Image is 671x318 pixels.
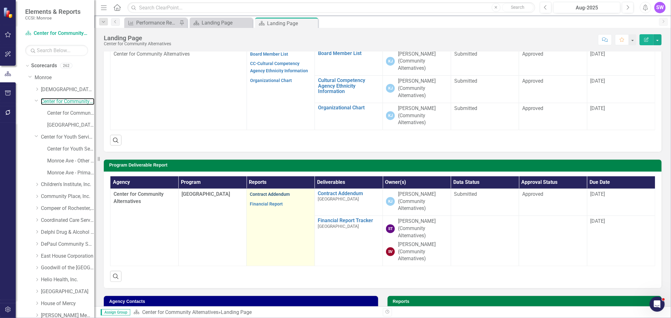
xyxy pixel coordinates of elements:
a: Financial Report [250,201,283,206]
td: Double-Click to Edit [587,76,655,103]
button: Aug-2025 [553,2,620,13]
td: Double-Click to Edit Right Click for Context Menu [315,216,383,266]
div: Aug-2025 [556,4,618,12]
a: Monroe Ave - Other CD Prevention [47,157,94,165]
a: Helio Health, Inc. [41,276,94,283]
input: Search Below... [25,45,88,56]
a: [GEOGRAPHIC_DATA] [47,122,94,129]
span: Assign Group [101,309,130,315]
span: Search [511,5,524,10]
div: ST [386,224,395,233]
a: Center for Youth Services, Inc. (MCOMH Internal) [47,145,94,153]
span: Approved [522,105,543,111]
td: Double-Click to Edit [587,189,655,216]
div: Landing Page [267,19,316,27]
p: Center for Community Alternatives [114,51,243,58]
span: [DATE] [590,105,605,111]
td: Double-Click to Edit Right Click for Context Menu [315,76,383,103]
td: Double-Click to Edit [587,216,655,266]
td: Double-Click to Edit [519,189,587,216]
div: [PERSON_NAME] (Community Alternatives) [398,51,447,72]
a: Performance Report [126,19,178,27]
div: [PERSON_NAME] (Community Alternatives) [398,218,448,239]
span: Approved [522,51,543,57]
a: Goodwill of the [GEOGRAPHIC_DATA] [41,264,94,271]
span: Approved [522,191,543,197]
td: Double-Click to Edit [451,76,519,103]
td: Double-Click to Edit Right Click for Context Menu [315,189,383,216]
a: East House Corporation [41,253,94,260]
img: ClearPoint Strategy [3,7,14,18]
div: Center for Community Alternatives [104,41,171,46]
div: » [133,309,378,316]
a: Center for Community Alternatives [25,30,88,37]
a: Center for Community Alternatives (MCOMH Internal) [47,110,94,117]
span: [GEOGRAPHIC_DATA] [318,224,359,229]
a: Organizational Chart [318,105,379,111]
span: Submitted [454,51,477,57]
span: [GEOGRAPHIC_DATA] [182,191,230,197]
span: [DATE] [590,51,605,57]
span: Submitted [454,105,477,111]
a: CC-Cultural Competency Agency Ethnicity Information [250,61,308,73]
div: Landing Page [202,19,251,27]
td: Double-Click to Edit [110,189,179,266]
a: Center for Community Alternatives [142,309,218,315]
a: Contract Addendum [318,191,380,196]
td: Double-Click to Edit [587,103,655,130]
td: Double-Click to Edit [383,76,451,103]
div: [PERSON_NAME] (Community Alternatives) [398,191,448,212]
span: Submitted [454,78,477,84]
a: Compeer of Rochester, Inc. [41,205,94,212]
td: Double-Click to Edit [247,189,315,266]
td: Double-Click to Edit [587,48,655,76]
a: Financial Report Tracker [318,218,380,223]
a: [DEMOGRAPHIC_DATA] Charities Family & Community Services [41,86,94,93]
iframe: Intercom live chat [650,297,665,312]
div: KJ [386,111,395,120]
button: SW [654,2,666,13]
div: [PERSON_NAME] (Community Alternatives) [398,78,447,99]
td: Double-Click to Edit [451,48,519,76]
div: KJ [386,197,395,206]
h3: Reports [393,299,659,304]
span: [DATE] [590,218,605,224]
a: House of Mercy [41,300,94,307]
div: KJ [386,84,395,93]
td: Double-Click to Edit Right Click for Context Menu [315,103,383,130]
a: Contract Addendum [250,192,290,197]
div: Landing Page [221,309,252,315]
span: [GEOGRAPHIC_DATA] [318,196,359,201]
a: [GEOGRAPHIC_DATA] [41,288,94,295]
a: Center for Youth Services, Inc. [41,134,94,141]
span: Elements & Reports [25,8,81,15]
td: Double-Click to Edit [451,216,519,266]
span: [DATE] [590,191,605,197]
button: Search [502,3,534,12]
td: Double-Click to Edit [451,189,519,216]
td: Double-Click to Edit [519,216,587,266]
div: [PERSON_NAME] (Community Alternatives) [398,105,447,127]
td: Double-Click to Edit [451,103,519,130]
td: Double-Click to Edit [110,48,247,130]
div: [PERSON_NAME] (Community Alternatives) [398,241,448,263]
div: SV [386,247,395,256]
span: Approved [522,78,543,84]
a: Monroe Ave - Primary CD Prevention [47,169,94,177]
a: Coordinated Care Services Inc. [41,217,94,224]
strong: Center for Community Alternatives [114,191,164,204]
a: Scorecards [31,62,57,69]
h3: Agency Contacts [109,299,375,304]
a: Community Place, Inc. [41,193,94,200]
a: Cultural Competency Agency Ethnicity Information [318,78,379,94]
small: CCSI: Monroe [25,15,81,20]
a: Board Member List [318,51,379,56]
a: Children's Institute, Inc. [41,181,94,188]
a: Center for Community Alternatives [41,98,94,105]
a: Landing Page [191,19,251,27]
input: Search ClearPoint... [127,2,535,13]
a: Board Member List [250,52,288,57]
h3: Program Deliverable Report [109,163,658,167]
td: Double-Click to Edit [247,48,315,130]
